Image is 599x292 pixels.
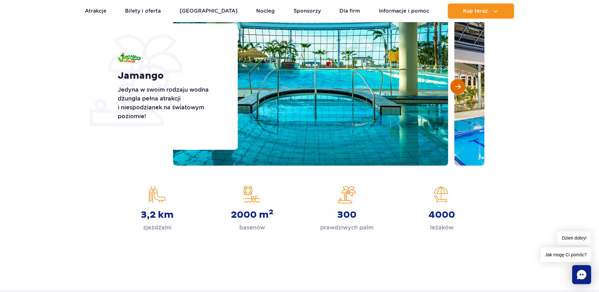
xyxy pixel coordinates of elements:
strong: 3,2 km [141,209,174,221]
strong: 300 [337,209,356,221]
p: basenów [239,223,265,232]
button: Kup teraz [448,3,514,19]
strong: 2000 m [231,209,273,221]
a: Nocleg [256,3,275,19]
span: Jak mogę Ci pomóc? [541,247,591,262]
div: Chat [572,265,591,284]
a: Bilety i oferta [125,3,161,19]
img: Jamango [118,53,141,63]
p: Jedyna w swoim rodzaju wodna dżungla pełna atrakcji i niespodzianek na światowym poziomie! [118,85,224,121]
button: Następny slajd [450,79,465,94]
a: Dla firm [339,3,360,19]
sup: 2 [269,208,273,216]
strong: 4000 [428,209,455,221]
span: Dzień dobry! [557,231,591,245]
a: Informacje i pomoc [379,3,429,19]
a: [GEOGRAPHIC_DATA] [180,3,237,19]
p: leżaków [430,223,453,232]
a: Sponsorzy [294,3,321,19]
p: zjeżdżalni [143,223,171,232]
a: Atrakcje [85,3,106,19]
span: Kup teraz [463,8,488,14]
p: prawdziwych palm [320,223,374,232]
h1: Jamango [118,70,224,82]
